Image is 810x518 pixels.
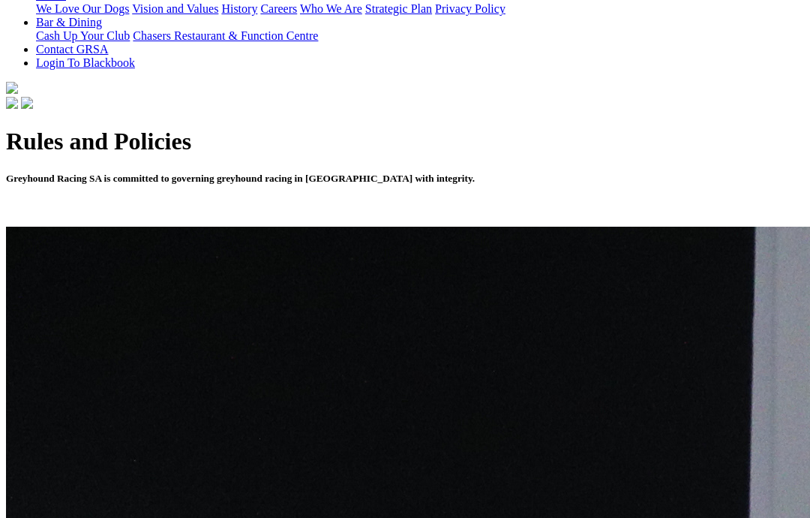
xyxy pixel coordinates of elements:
a: Chasers Restaurant & Function Centre [133,29,318,42]
a: Vision and Values [132,2,218,15]
a: Who We Are [300,2,362,15]
h5: Greyhound Racing SA is committed to governing greyhound racing in [GEOGRAPHIC_DATA] with integrity. [6,173,804,185]
a: Bar & Dining [36,16,102,29]
h1: Rules and Policies [6,128,804,155]
a: Login To Blackbook [36,56,135,69]
div: Bar & Dining [36,29,804,43]
div: About [36,2,804,16]
a: Strategic Plan [365,2,432,15]
a: Privacy Policy [435,2,505,15]
img: logo-grsa-white.png [6,82,18,94]
a: We Love Our Dogs [36,2,129,15]
a: Cash Up Your Club [36,29,130,42]
a: History [221,2,257,15]
img: twitter.svg [21,97,33,109]
img: facebook.svg [6,97,18,109]
a: Careers [260,2,297,15]
a: Contact GRSA [36,43,108,56]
